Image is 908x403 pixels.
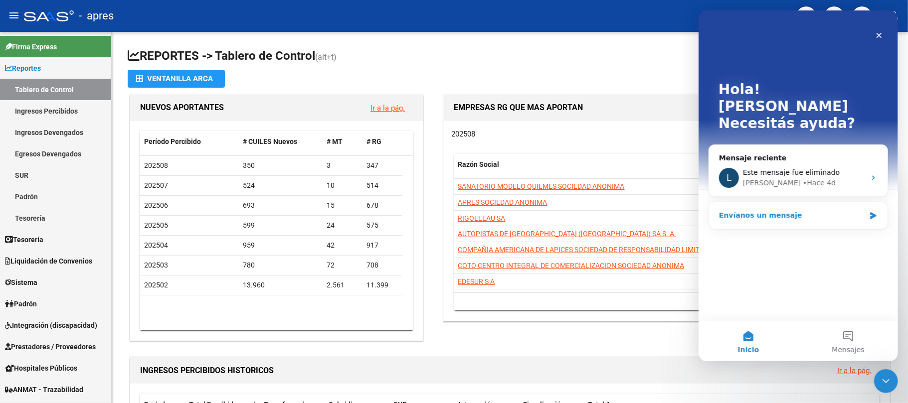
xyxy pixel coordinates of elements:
datatable-header-cell: Período Percibido [140,131,239,152]
mat-icon: menu [8,9,20,21]
datatable-header-cell: # MT [323,131,363,152]
div: 780 [243,260,319,271]
div: 514 [366,180,398,191]
span: # RG [366,137,381,145]
span: RIGOLLEAU SA [458,214,506,222]
span: Liquidación de Convenios [5,256,92,267]
h1: REPORTES -> Tablero de Control [128,48,892,65]
span: 202506 [144,201,168,209]
span: Padrón [5,298,37,309]
div: 3 [327,160,359,171]
span: EDESUR S A [458,277,495,285]
datatable-header-cell: Razón Social [454,154,727,187]
button: Ventanilla ARCA [128,70,225,88]
div: 575 [366,220,398,231]
div: 15 [327,200,359,211]
span: 202503 [144,261,168,269]
span: Tesorería [5,234,43,245]
span: APRES SOCIEDAD ANONIMA [458,198,547,206]
div: 11.399 [366,279,398,291]
button: Ir a la pág. [829,361,880,380]
span: ANMAT - Trazabilidad [5,384,83,395]
span: Integración (discapacidad) [5,320,97,331]
div: 350 [243,160,319,171]
div: 678 [366,200,398,211]
div: 10 [327,180,359,191]
div: 524 [243,180,319,191]
div: 347 [366,160,398,171]
span: NUEVOS APORTANTES [140,103,224,112]
a: Ir a la pág. [837,366,872,375]
span: (alt+t) [315,52,337,62]
div: 917 [366,240,398,251]
span: 202502 [144,281,168,289]
datatable-header-cell: # RG [363,131,402,152]
div: 24 [327,220,359,231]
span: INGRESOS PERCIBIDOS HISTORICOS [140,366,274,375]
span: # MT [327,137,343,145]
span: 202507 [144,181,168,189]
span: Prestadores / Proveedores [5,341,96,352]
span: Razón Social [458,160,500,168]
div: 13.960 [243,279,319,291]
span: 202508 [451,130,475,138]
div: 959 [243,240,319,251]
div: 2.561 [327,279,359,291]
span: Sistema [5,277,37,288]
span: COTO CENTRO INTEGRAL DE COMERCIALIZACION SOCIEDAD ANONIMA [458,262,685,269]
span: COMPAÑIA AMERICANA DE LAPICES SOCIEDAD DE RESPONSABILIDAD LIMITADA [458,246,713,254]
mat-icon: person [888,9,900,21]
button: Ir a la pág. [363,99,413,117]
span: Período Percibido [144,137,201,145]
div: 72 [327,260,359,271]
div: 693 [243,200,319,211]
div: 708 [366,260,398,271]
iframe: Intercom live chat [699,10,898,361]
span: Reportes [5,63,41,74]
datatable-header-cell: # CUILES Nuevos [239,131,323,152]
span: 202508 [144,161,168,169]
div: 42 [327,240,359,251]
span: - apres [79,5,114,27]
iframe: Intercom live chat [874,369,898,393]
div: 599 [243,220,319,231]
span: AUTOPISTAS DE [GEOGRAPHIC_DATA] ([GEOGRAPHIC_DATA]) SA S. A. [458,230,677,238]
span: 202505 [144,221,168,229]
span: Firma Express [5,41,57,52]
span: # CUILES Nuevos [243,137,297,145]
div: Ventanilla ARCA [136,70,217,88]
span: 202504 [144,241,168,249]
span: EMPRESAS RG QUE MAS APORTAN [454,103,583,112]
span: Hospitales Públicos [5,363,77,374]
span: SANATORIO MODELO QUILMES SOCIEDAD ANONIMA [458,182,625,190]
a: Ir a la pág. [370,104,405,113]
